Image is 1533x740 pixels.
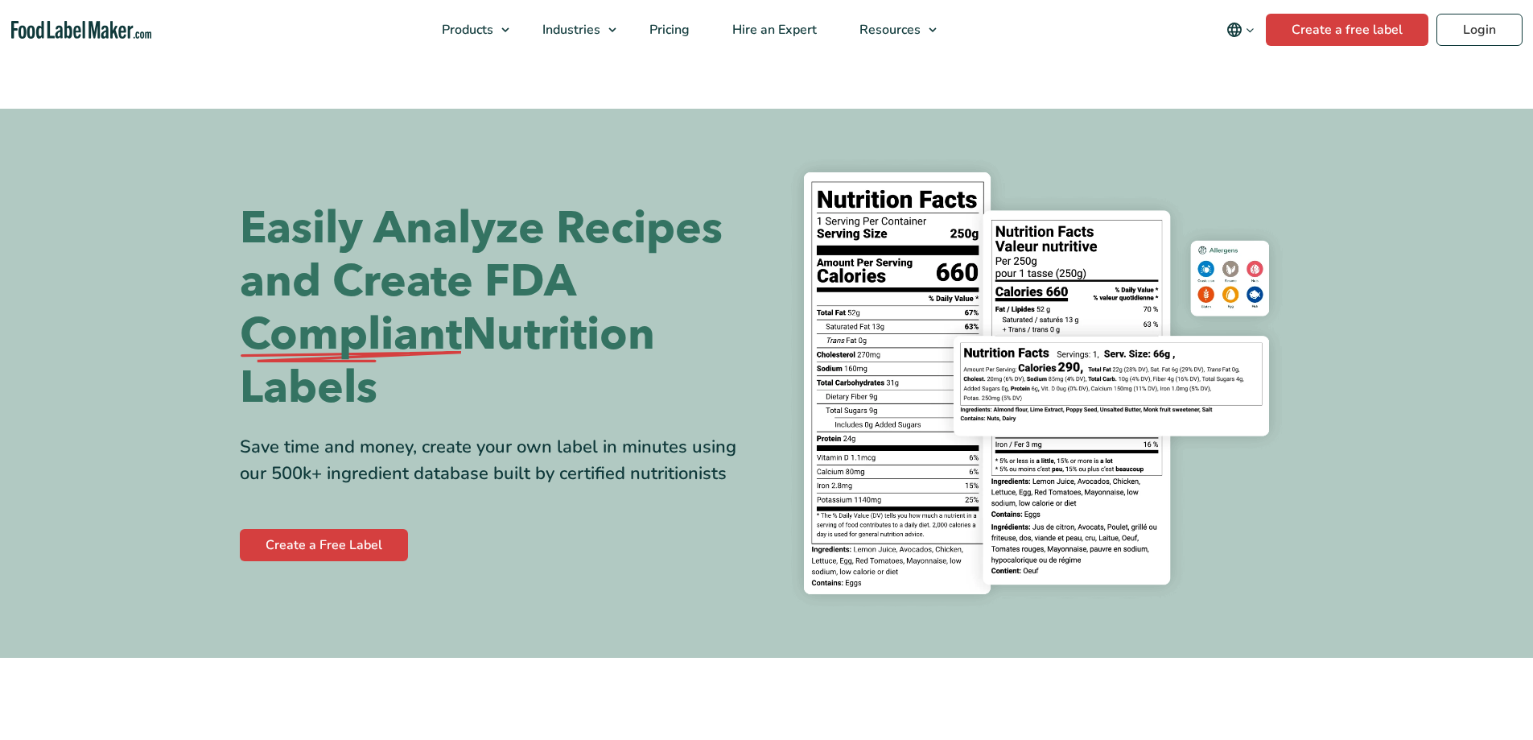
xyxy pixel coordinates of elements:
a: Login [1436,14,1523,46]
span: Industries [538,21,602,39]
span: Compliant [240,308,462,362]
span: Pricing [645,21,691,39]
h1: Easily Analyze Recipes and Create FDA Nutrition Labels [240,202,755,415]
span: Hire an Expert [727,21,818,39]
a: Food Label Maker homepage [11,21,152,39]
div: Save time and money, create your own label in minutes using our 500k+ ingredient database built b... [240,434,755,487]
span: Products [437,21,495,39]
a: Create a Free Label [240,529,408,561]
a: Create a free label [1266,14,1428,46]
span: Resources [855,21,922,39]
button: Change language [1215,14,1266,46]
